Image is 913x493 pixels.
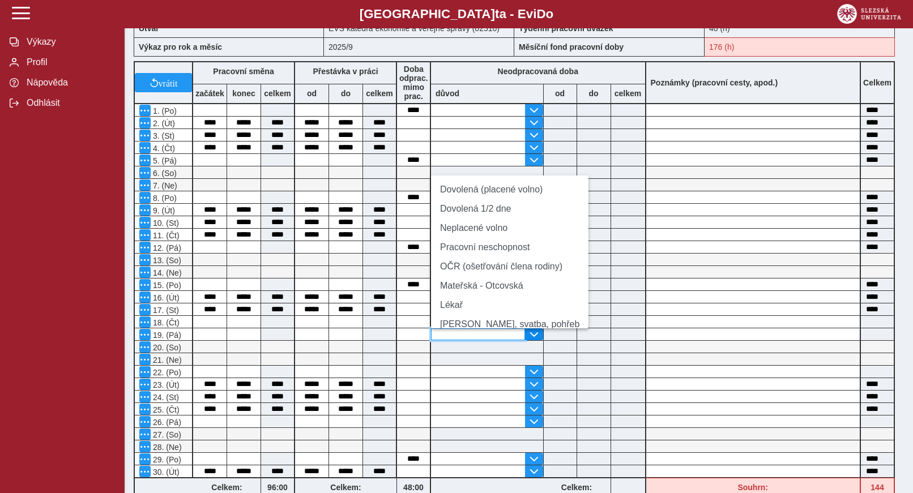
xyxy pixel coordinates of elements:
[139,105,151,116] button: Menu
[139,366,151,378] button: Menu
[139,391,151,402] button: Menu
[151,218,179,228] span: 10. (St)
[611,89,645,98] b: celkem
[151,106,177,115] span: 1. (Po)
[151,206,175,215] span: 9. (Út)
[329,89,362,98] b: do
[23,78,115,88] span: Nápověda
[193,483,261,492] b: Celkem:
[397,483,430,492] b: 48:00
[546,7,554,21] span: o
[151,169,177,178] span: 6. (So)
[139,379,151,390] button: Menu
[139,267,151,278] button: Menu
[151,455,181,464] span: 29. (Po)
[139,453,151,465] button: Menu
[151,318,180,327] span: 18. (Čt)
[151,393,179,402] span: 24. (St)
[139,428,151,440] button: Menu
[139,304,151,315] button: Menu
[151,268,182,277] span: 14. (Ne)
[139,341,151,353] button: Menu
[139,242,151,253] button: Menu
[139,130,151,141] button: Menu
[536,7,545,21] span: D
[139,142,151,153] button: Menu
[139,192,151,203] button: Menu
[519,24,613,33] b: Týdenní pracovní úvazek
[431,238,588,257] li: Pracovní neschopnost
[139,179,151,191] button: Menu
[139,24,159,33] b: Útvar
[151,368,181,377] span: 22. (Po)
[139,204,151,216] button: Menu
[193,89,227,98] b: začátek
[151,281,181,290] span: 15. (Po)
[139,354,151,365] button: Menu
[139,42,222,52] b: Výkaz pro rok a měsíc
[151,343,181,352] span: 20. (So)
[431,315,588,334] li: [PERSON_NAME], svatba, pohřeb
[139,217,151,228] button: Menu
[646,78,783,87] b: Poznámky (pracovní cesty, apod.)
[151,306,179,315] span: 17. (St)
[519,42,624,52] b: Měsíční fond pracovní doby
[577,89,611,98] b: do
[295,483,396,492] b: Celkem:
[151,380,180,389] span: 23. (Út)
[227,89,261,98] b: konec
[363,89,396,98] b: celkem
[151,443,182,452] span: 28. (Ne)
[863,78,891,87] b: Celkem
[737,483,768,492] b: Souhrn:
[139,329,151,340] button: Menu
[151,243,181,252] span: 12. (Pá)
[261,89,294,98] b: celkem
[151,468,180,477] span: 30. (Út)
[151,181,177,190] span: 7. (Ne)
[151,231,180,240] span: 11. (Čt)
[159,78,178,87] span: vrátit
[151,430,181,439] span: 27. (So)
[139,167,151,178] button: Menu
[151,355,182,365] span: 21. (Ne)
[431,199,588,218] li: Dovolená 1/2 dne
[23,98,115,108] span: Odhlásit
[431,257,588,276] li: OČR (ošetřování člena rodiny)
[431,218,588,238] li: Neplacené volno
[139,291,151,303] button: Menu
[495,7,499,21] span: t
[139,254,151,265] button: Menu
[139,117,151,128] button: Menu
[431,180,588,199] li: Dovolená (placené volno)
[861,483,894,492] b: 144
[431,295,588,315] li: Lékař
[544,89,577,98] b: od
[151,293,180,302] span: 16. (Út)
[34,7,879,22] b: [GEOGRAPHIC_DATA] a - Evi
[135,73,192,92] button: vrátit
[23,57,115,67] span: Profil
[399,65,428,101] b: Doba odprac. mimo prac.
[261,483,294,492] b: 96:00
[313,67,378,76] b: Přestávka v práci
[324,37,514,57] div: 2025/9
[213,67,274,76] b: Pracovní směna
[431,276,588,295] li: Mateřská - Otcovská
[151,144,175,153] span: 4. (Čt)
[139,404,151,415] button: Menu
[295,89,328,98] b: od
[543,483,611,492] b: Celkem:
[151,331,181,340] span: 19. (Pá)
[151,131,174,140] span: 3. (St)
[23,37,115,47] span: Výkazy
[151,156,177,165] span: 5. (Pá)
[151,256,181,265] span: 13. (So)
[139,316,151,328] button: Menu
[436,89,459,98] b: důvod
[151,194,177,203] span: 8. (Po)
[151,405,180,414] span: 25. (Čt)
[139,466,151,477] button: Menu
[498,67,578,76] b: Neodpracovaná doba
[139,279,151,290] button: Menu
